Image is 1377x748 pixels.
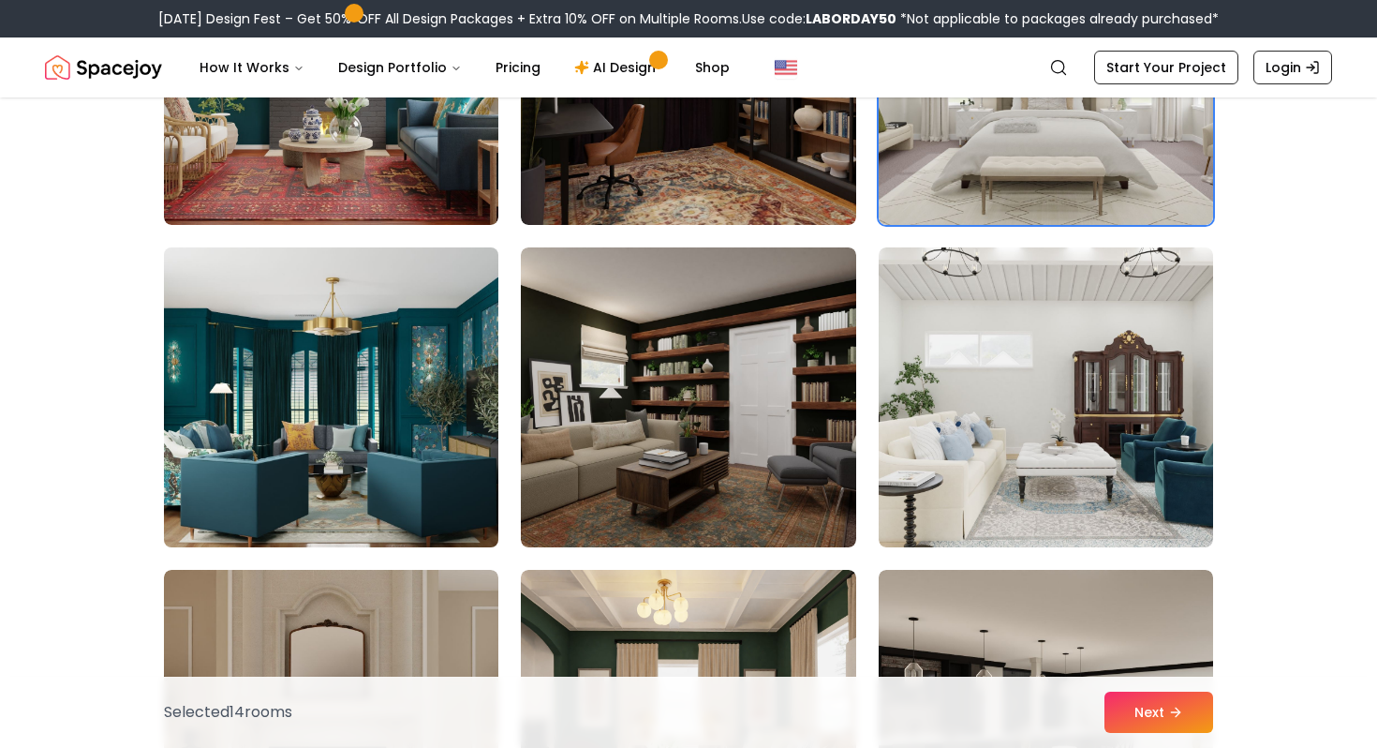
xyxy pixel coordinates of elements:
img: Room room-92 [521,247,855,547]
a: Spacejoy [45,49,162,86]
b: LABORDAY50 [806,9,896,28]
a: Shop [680,49,745,86]
button: Design Portfolio [323,49,477,86]
p: Selected 14 room s [164,701,292,724]
img: Spacejoy Logo [45,49,162,86]
button: How It Works [185,49,319,86]
a: AI Design [559,49,676,86]
span: *Not applicable to packages already purchased* [896,9,1219,28]
img: Room room-93 [879,247,1213,547]
img: United States [775,56,797,79]
span: Use code: [742,9,896,28]
a: Start Your Project [1094,51,1238,84]
nav: Main [185,49,745,86]
div: [DATE] Design Fest – Get 50% OFF All Design Packages + Extra 10% OFF on Multiple Rooms. [158,9,1219,28]
a: Pricing [481,49,555,86]
button: Next [1104,692,1213,733]
nav: Global [45,37,1332,97]
a: Login [1253,51,1332,84]
img: Room room-91 [155,240,507,555]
